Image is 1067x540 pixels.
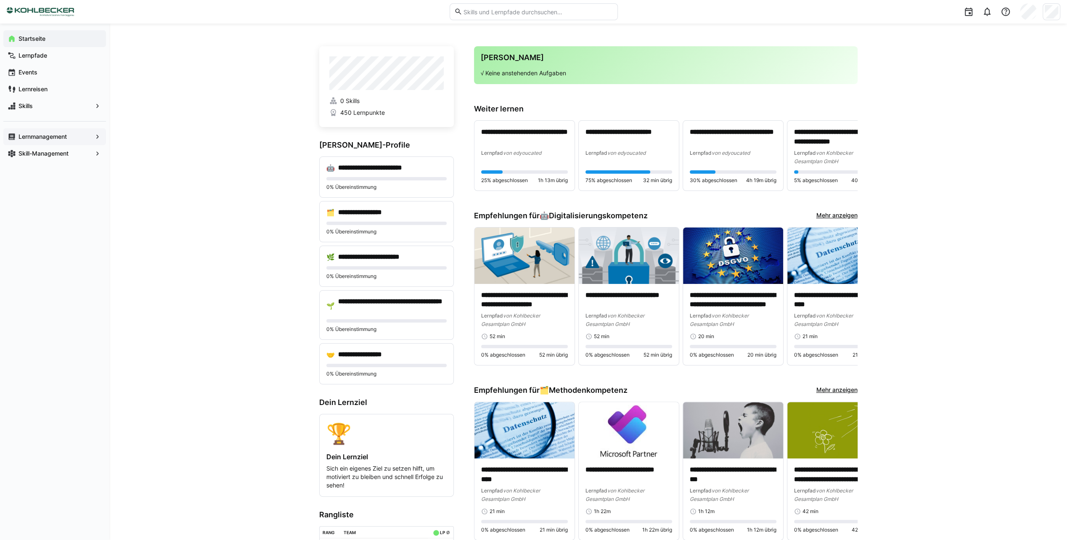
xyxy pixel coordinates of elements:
[319,140,454,150] h3: [PERSON_NAME]-Profile
[816,211,858,220] a: Mehr anzeigen
[643,352,672,358] span: 52 min übrig
[481,487,503,494] span: Lernpfad
[440,530,445,535] div: LP
[323,530,335,535] div: Rang
[474,228,575,284] img: image
[585,487,607,494] span: Lernpfad
[481,527,525,533] span: 0% abgeschlossen
[340,97,359,105] span: 0 Skills
[481,312,540,327] span: von Kohlbecker Gesamtplan GmbH
[585,312,607,319] span: Lernpfad
[794,487,816,494] span: Lernpfad
[481,69,851,77] p: √ Keine anstehenden Aufgaben
[326,253,335,261] div: 🌿
[594,333,609,340] span: 52 min
[642,527,672,533] span: 1h 22m übrig
[326,184,447,191] p: 0% Übereinstimmung
[585,177,632,184] span: 75% abgeschlossen
[540,211,648,220] div: 🤖
[503,150,541,156] span: von edyoucated
[585,527,630,533] span: 0% abgeschlossen
[794,352,838,358] span: 0% abgeschlossen
[794,150,816,156] span: Lernpfad
[594,508,611,515] span: 1h 22m
[326,350,335,359] div: 🤝
[474,211,648,220] h3: Empfehlungen für
[698,508,715,515] span: 1h 12m
[585,312,644,327] span: von Kohlbecker Gesamtplan GmbH
[326,421,447,446] div: 🏆
[787,228,887,284] img: image
[698,333,714,340] span: 20 min
[326,228,447,235] p: 0% Übereinstimmung
[474,104,858,114] h3: Weiter lernen
[690,487,712,494] span: Lernpfad
[794,150,853,164] span: von Kohlbecker Gesamtplan GmbH
[690,177,737,184] span: 30% abgeschlossen
[683,228,783,284] img: image
[462,8,613,16] input: Skills und Lernpfade durchsuchen…
[690,312,712,319] span: Lernpfad
[794,177,838,184] span: 5% abgeschlossen
[481,150,503,156] span: Lernpfad
[747,352,776,358] span: 20 min übrig
[326,326,447,333] p: 0% Übereinstimmung
[794,312,816,319] span: Lernpfad
[690,312,749,327] span: von Kohlbecker Gesamtplan GmbH
[326,164,335,172] div: 🤖
[540,527,568,533] span: 21 min übrig
[794,527,838,533] span: 0% abgeschlossen
[326,371,447,377] p: 0% Übereinstimmung
[549,386,627,395] span: Methodenkompetenz
[481,312,503,319] span: Lernpfad
[851,177,881,184] span: 40 min übrig
[446,528,450,535] a: ø
[549,211,648,220] span: Digitalisierungskompetenz
[794,487,853,502] span: von Kohlbecker Gesamtplan GmbH
[683,402,783,458] img: image
[579,402,679,458] img: image
[787,402,887,458] img: image
[539,352,568,358] span: 52 min übrig
[490,508,505,515] span: 21 min
[481,177,528,184] span: 25% abgeschlossen
[585,352,630,358] span: 0% abgeschlossen
[538,177,568,184] span: 1h 13m übrig
[794,312,853,327] span: von Kohlbecker Gesamtplan GmbH
[319,510,454,519] h3: Rangliste
[540,386,627,395] div: 🗂️
[326,453,447,461] h4: Dein Lernziel
[853,352,881,358] span: 21 min übrig
[329,97,444,105] a: 0 Skills
[474,402,575,458] img: image
[690,487,749,502] span: von Kohlbecker Gesamtplan GmbH
[802,333,818,340] span: 21 min
[802,508,818,515] span: 42 min
[490,333,505,340] span: 52 min
[326,302,335,310] div: 🌱
[690,150,712,156] span: Lernpfad
[326,208,335,217] div: 🗂️
[607,150,646,156] span: von edyoucated
[481,487,540,502] span: von Kohlbecker Gesamtplan GmbH
[344,530,356,535] div: Team
[585,487,644,502] span: von Kohlbecker Gesamtplan GmbH
[326,273,447,280] p: 0% Übereinstimmung
[481,352,525,358] span: 0% abgeschlossen
[340,109,384,117] span: 450 Lernpunkte
[326,464,447,490] p: Sich ein eigenes Ziel zu setzen hilft, um motiviert zu bleiben und schnell Erfolge zu sehen!
[481,53,851,62] h3: [PERSON_NAME]
[585,150,607,156] span: Lernpfad
[643,177,672,184] span: 32 min übrig
[690,352,734,358] span: 0% abgeschlossen
[747,527,776,533] span: 1h 12m übrig
[579,228,679,284] img: image
[712,150,750,156] span: von edyoucated
[852,527,881,533] span: 42 min übrig
[474,386,627,395] h3: Empfehlungen für
[319,398,454,407] h3: Dein Lernziel
[816,386,858,395] a: Mehr anzeigen
[746,177,776,184] span: 4h 19m übrig
[690,527,734,533] span: 0% abgeschlossen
